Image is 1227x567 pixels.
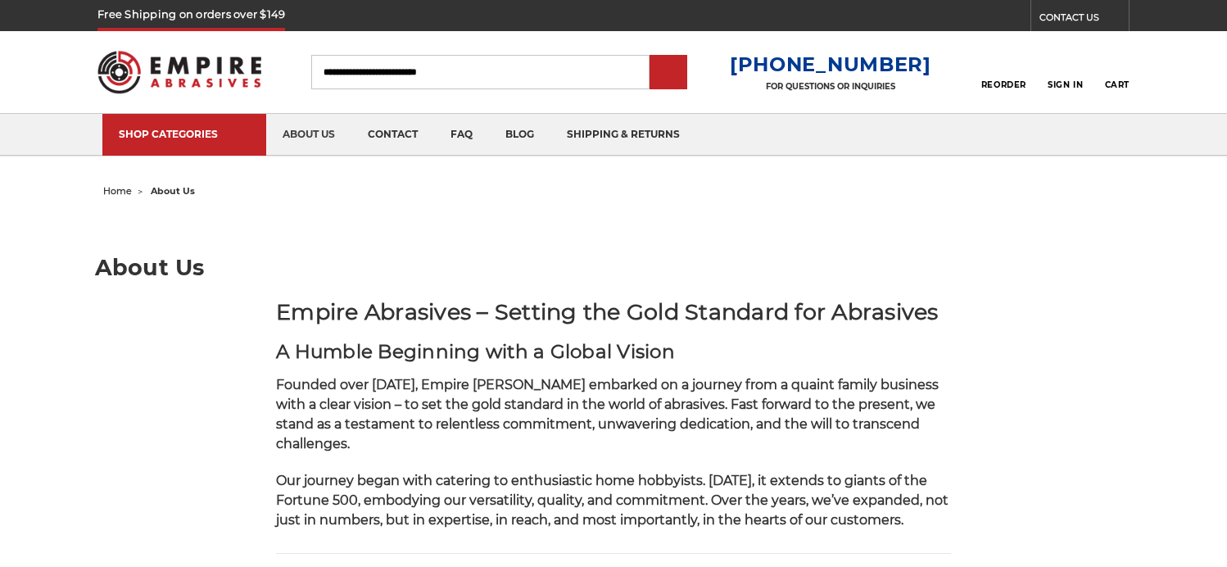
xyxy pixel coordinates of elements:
div: SHOP CATEGORIES [119,128,250,140]
span: about us [151,185,195,197]
strong: A Humble Beginning with a Global Vision [276,340,675,363]
span: Our journey began with catering to enthusiastic home hobbyists. [DATE], it extends to giants of t... [276,473,949,528]
a: Reorder [981,54,1026,89]
a: blog [489,114,550,156]
span: Sign In [1048,79,1083,90]
a: home [103,185,132,197]
span: Founded over [DATE], Empire [PERSON_NAME] embarked on a journey from a quaint family business wit... [276,377,939,451]
strong: Empire Abrasives – Setting the Gold Standard for Abrasives [276,298,939,325]
h1: About Us [95,256,1133,279]
a: contact [351,114,434,156]
a: about us [266,114,351,156]
img: Empire Abrasives [97,40,261,104]
a: faq [434,114,489,156]
a: shipping & returns [550,114,696,156]
a: [PHONE_NUMBER] [730,52,931,76]
span: Reorder [981,79,1026,90]
a: CONTACT US [1039,8,1129,31]
span: Cart [1105,79,1130,90]
a: Cart [1105,54,1130,90]
p: FOR QUESTIONS OR INQUIRIES [730,81,931,92]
